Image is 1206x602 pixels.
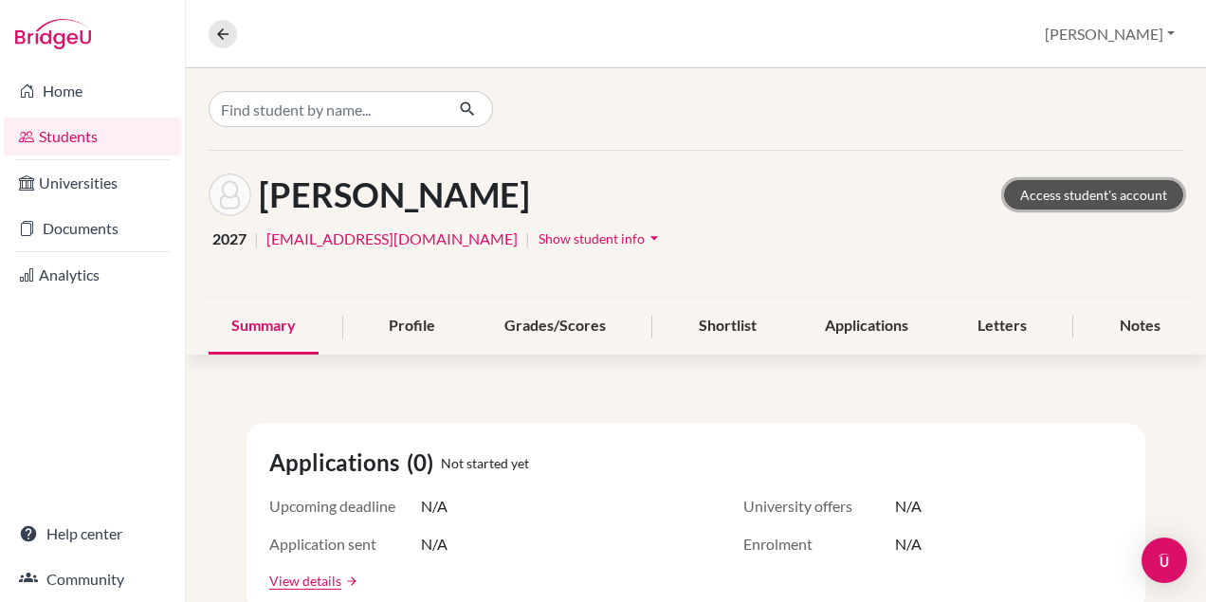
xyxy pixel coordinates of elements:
span: Applications [269,446,407,480]
span: | [254,228,259,250]
a: Help center [4,515,181,553]
div: Letters [955,299,1050,355]
span: Show student info [539,230,645,246]
a: [EMAIL_ADDRESS][DOMAIN_NAME] [266,228,518,250]
a: Universities [4,164,181,202]
i: arrow_drop_down [645,228,664,247]
div: Notes [1097,299,1183,355]
span: N/A [895,495,922,518]
span: Application sent [269,533,421,556]
div: Summary [209,299,319,355]
a: Analytics [4,256,181,294]
div: Open Intercom Messenger [1142,538,1187,583]
span: Upcoming deadline [269,495,421,518]
span: Not started yet [441,453,529,473]
a: Access student's account [1004,180,1183,210]
a: View details [269,571,341,591]
span: N/A [421,495,448,518]
button: [PERSON_NAME] [1036,16,1183,52]
div: Shortlist [676,299,779,355]
a: arrow_forward [341,575,358,588]
span: N/A [421,533,448,556]
span: 2027 [212,228,247,250]
span: (0) [407,446,441,480]
h1: [PERSON_NAME] [259,174,530,215]
span: University offers [743,495,895,518]
a: Documents [4,210,181,247]
img: Bridge-U [15,19,91,49]
img: Luiza Monducci Wanderley's avatar [209,173,251,216]
a: Community [4,560,181,598]
button: Show student infoarrow_drop_down [538,224,665,253]
div: Applications [802,299,931,355]
span: N/A [895,533,922,556]
a: Home [4,72,181,110]
div: Profile [366,299,458,355]
span: | [525,228,530,250]
div: Grades/Scores [482,299,629,355]
a: Students [4,118,181,155]
input: Find student by name... [209,91,444,127]
span: Enrolment [743,533,895,556]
